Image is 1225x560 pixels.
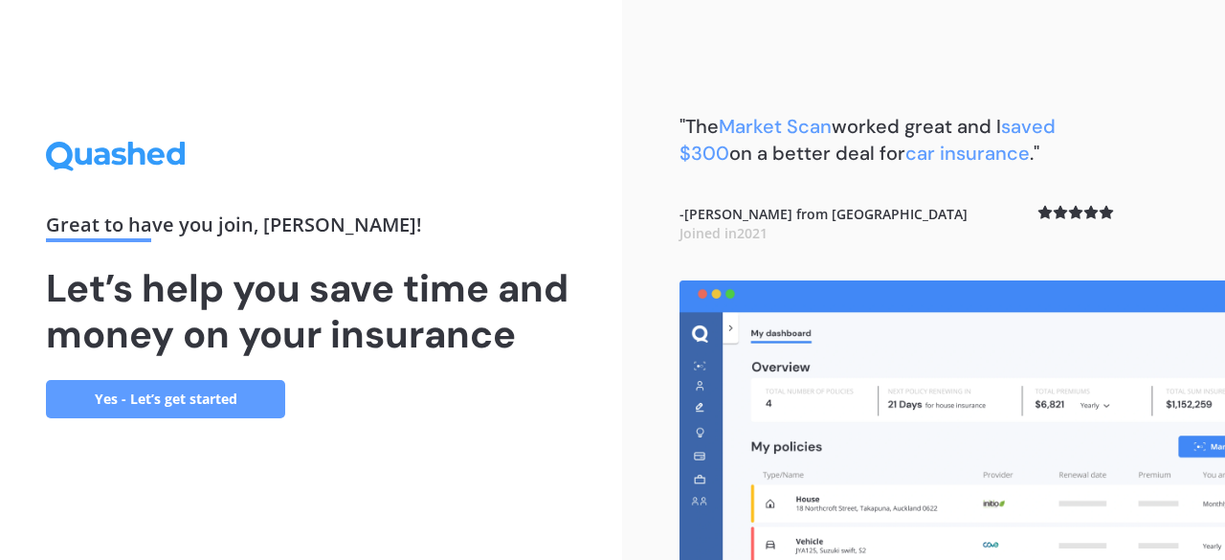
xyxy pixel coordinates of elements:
img: dashboard.webp [679,280,1225,560]
span: car insurance [905,141,1030,166]
b: - [PERSON_NAME] from [GEOGRAPHIC_DATA] [679,205,968,242]
div: Great to have you join , [PERSON_NAME] ! [46,215,576,242]
b: "The worked great and I on a better deal for ." [679,114,1056,166]
a: Yes - Let’s get started [46,380,285,418]
h1: Let’s help you save time and money on your insurance [46,265,576,357]
span: Joined in 2021 [679,224,768,242]
span: Market Scan [719,114,832,139]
